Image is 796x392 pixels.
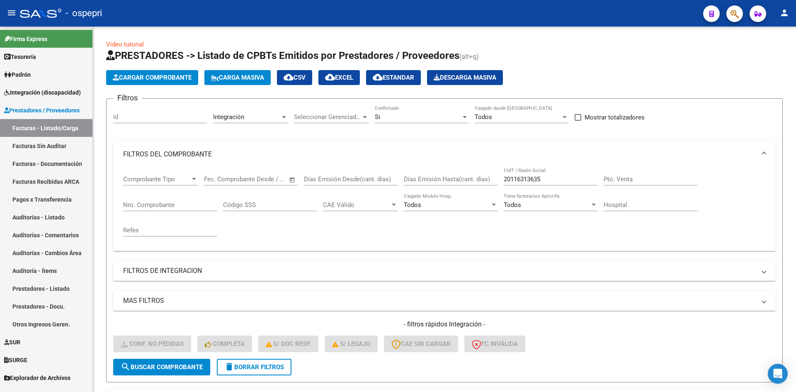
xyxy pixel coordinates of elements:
[288,175,297,185] button: Open calendar
[318,70,360,85] button: EXCEL
[768,364,788,384] div: Open Intercom Messenger
[373,74,414,81] span: Estandar
[427,70,503,85] app-download-masive: Descarga masiva de comprobantes (adjuntos)
[325,72,335,82] mat-icon: cloud_download
[238,175,279,183] input: End date
[4,338,20,347] span: SUR
[373,72,383,82] mat-icon: cloud_download
[475,113,492,121] span: Todos
[106,41,144,48] a: Video tutorial
[4,106,80,115] span: Prestadores / Proveedores
[204,70,271,85] button: Carga Masiva
[123,296,756,305] mat-panel-title: MAS FILTROS
[779,8,789,18] mat-icon: person
[123,150,756,159] mat-panel-title: FILTROS DEL COMPROBANTE
[266,340,311,348] span: S/ Doc Resp.
[427,70,503,85] button: Descarga Masiva
[504,201,521,209] span: Todos
[113,74,192,81] span: Cargar Comprobante
[66,4,102,22] span: - ospepri
[7,8,17,18] mat-icon: menu
[106,50,459,61] span: PRESTADORES -> Listado de CPBTs Emitidos por Prestadores / Proveedores
[294,113,361,121] span: Seleccionar Gerenciador
[113,168,776,251] div: FILTROS DEL COMPROBANTE
[391,340,451,348] span: CAE SIN CARGAR
[217,359,291,375] button: Borrar Filtros
[113,336,191,352] button: Conf. no pedidas
[284,74,306,81] span: CSV
[585,112,645,122] span: Mostrar totalizadores
[113,291,776,311] mat-expansion-panel-header: MAS FILTROS
[224,362,234,372] mat-icon: delete
[121,340,184,348] span: Conf. no pedidas
[464,336,525,352] button: FC Inválida
[4,373,70,382] span: Explorador de Archivos
[404,201,421,209] span: Todos
[123,175,190,183] span: Comprobante Tipo
[4,355,27,365] span: SURGE
[258,336,319,352] button: S/ Doc Resp.
[211,74,264,81] span: Carga Masiva
[113,320,776,329] h4: - filtros rápidos Integración -
[197,336,252,352] button: Completa
[375,113,380,121] span: Si
[4,70,31,79] span: Padrón
[113,261,776,281] mat-expansion-panel-header: FILTROS DE INTEGRACION
[113,141,776,168] mat-expansion-panel-header: FILTROS DEL COMPROBANTE
[4,34,47,44] span: Firma Express
[277,70,312,85] button: CSV
[4,52,36,61] span: Tesorería
[121,363,203,371] span: Buscar Comprobante
[123,266,756,275] mat-panel-title: FILTROS DE INTEGRACION
[325,336,378,352] button: S/ legajo
[106,70,198,85] button: Cargar Comprobante
[325,74,353,81] span: EXCEL
[113,359,210,375] button: Buscar Comprobante
[472,340,518,348] span: FC Inválida
[284,72,294,82] mat-icon: cloud_download
[4,88,81,97] span: Integración (discapacidad)
[204,175,231,183] input: Start date
[384,336,458,352] button: CAE SIN CARGAR
[332,340,370,348] span: S/ legajo
[366,70,421,85] button: Estandar
[224,363,284,371] span: Borrar Filtros
[459,53,479,61] span: (alt+q)
[121,362,131,372] mat-icon: search
[323,201,390,209] span: CAE Válido
[205,340,245,348] span: Completa
[434,74,496,81] span: Descarga Masiva
[113,92,142,104] h3: Filtros
[213,113,244,121] span: Integración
